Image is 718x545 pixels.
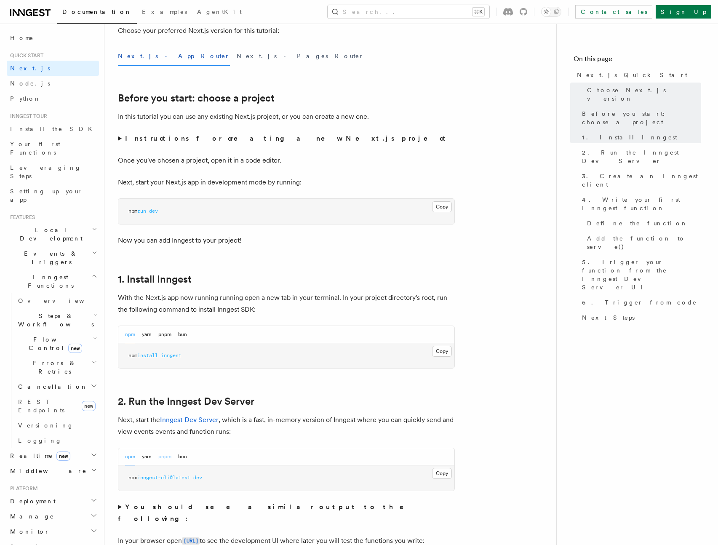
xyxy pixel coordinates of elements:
span: Middleware [7,467,87,475]
a: Choose Next.js version [584,83,701,106]
span: Inngest tour [7,113,47,120]
span: AgentKit [197,8,242,15]
a: Before you start: choose a project [579,106,701,130]
span: 4. Write your first Inngest function [582,195,701,212]
button: Errors & Retries [15,355,99,379]
strong: Instructions for creating a new Next.js project [125,134,449,142]
button: Next.js - Pages Router [237,47,364,66]
span: Node.js [10,80,50,87]
summary: Instructions for creating a new Next.js project [118,133,455,144]
span: 6. Trigger from code [582,298,697,307]
p: Once you've chosen a project, open it in a code editor. [118,155,455,166]
span: Versioning [18,422,74,429]
span: Monitor [7,527,50,536]
a: 2. Run the Inngest Dev Server [579,145,701,168]
span: Quick start [7,52,43,59]
a: REST Endpointsnew [15,394,99,418]
span: Documentation [62,8,132,15]
button: Steps & Workflows [15,308,99,332]
a: Logging [15,433,99,448]
span: dev [149,208,158,214]
span: 3. Create an Inngest client [582,172,701,189]
a: 4. Write your first Inngest function [579,192,701,216]
a: Next.js [7,61,99,76]
a: 1. Install Inngest [579,130,701,145]
span: dev [193,475,202,481]
span: Setting up your app [10,188,83,203]
span: Add the function to serve() [587,234,701,251]
span: Local Development [7,226,92,243]
span: Before you start: choose a project [582,110,701,126]
button: Copy [432,468,452,479]
a: Add the function to serve() [584,231,701,254]
a: Setting up your app [7,184,99,207]
div: Inngest Functions [7,293,99,448]
button: npm [125,326,135,343]
button: npm [125,448,135,465]
a: 5. Trigger your function from the Inngest Dev Server UI [579,254,701,295]
a: 3. Create an Inngest client [579,168,701,192]
span: inngest [161,353,182,358]
span: Next.js Quick Start [577,71,687,79]
summary: You should see a similar output to the following: [118,501,455,525]
a: Leveraging Steps [7,160,99,184]
span: Python [10,95,41,102]
a: Before you start: choose a project [118,92,275,104]
span: Manage [7,512,54,521]
a: 2. Run the Inngest Dev Server [118,395,254,407]
span: Leveraging Steps [10,164,81,179]
span: Features [7,214,35,221]
a: Node.js [7,76,99,91]
p: Next, start your Next.js app in development mode by running: [118,176,455,188]
a: Your first Functions [7,136,99,160]
span: Flow Control [15,335,93,352]
a: Home [7,30,99,45]
code: [URL] [182,537,200,545]
button: Copy [432,346,452,357]
span: 2. Run the Inngest Dev Server [582,148,701,165]
span: Logging [18,437,62,444]
span: new [82,401,96,411]
span: Home [10,34,34,42]
span: Errors & Retries [15,359,91,376]
button: Cancellation [15,379,99,394]
span: npx [128,475,137,481]
span: Next Steps [582,313,635,322]
span: Inngest Functions [7,273,91,290]
button: Flow Controlnew [15,332,99,355]
a: AgentKit [192,3,247,23]
span: run [137,208,146,214]
p: In this tutorial you can use any existing Next.js project, or you can create a new one. [118,111,455,123]
a: Contact sales [575,5,652,19]
h4: On this page [574,54,701,67]
a: Overview [15,293,99,308]
span: Examples [142,8,187,15]
strong: You should see a similar output to the following: [118,503,416,523]
span: Define the function [587,219,688,227]
a: Examples [137,3,192,23]
a: [URL] [182,537,200,545]
kbd: ⌘K [472,8,484,16]
span: REST Endpoints [18,398,64,414]
button: pnpm [158,326,171,343]
p: With the Next.js app now running running open a new tab in your terminal. In your project directo... [118,292,455,315]
a: 1. Install Inngest [118,273,192,285]
a: Inngest Dev Server [160,416,219,424]
button: Local Development [7,222,99,246]
span: Deployment [7,497,56,505]
span: inngest-cli@latest [137,475,190,481]
a: Next.js Quick Start [574,67,701,83]
button: yarn [142,326,152,343]
button: pnpm [158,448,171,465]
a: Versioning [15,418,99,433]
span: Your first Functions [10,141,60,156]
button: Inngest Functions [7,270,99,293]
a: Sign Up [656,5,711,19]
a: Documentation [57,3,137,24]
span: 5. Trigger your function from the Inngest Dev Server UI [582,258,701,291]
span: Cancellation [15,382,88,391]
button: Events & Triggers [7,246,99,270]
span: new [56,451,70,461]
button: Middleware [7,463,99,478]
span: Steps & Workflows [15,312,94,329]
